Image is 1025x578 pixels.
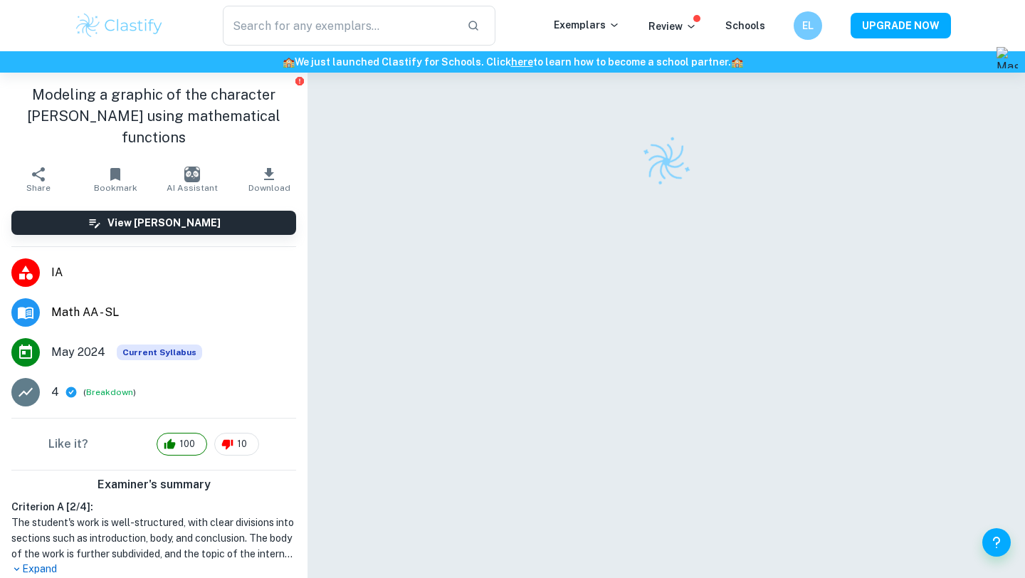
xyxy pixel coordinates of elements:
h6: We just launched Clastify for Schools. Click to learn how to become a school partner. [3,54,1022,70]
span: Current Syllabus [117,345,202,360]
button: Help and Feedback [982,528,1011,557]
h6: EL [800,18,816,33]
span: ( ) [83,386,136,399]
img: AI Assistant [184,167,200,182]
span: 100 [172,437,203,451]
h1: Modeling a graphic of the character [PERSON_NAME] using mathematical functions [11,84,296,148]
div: 100 [157,433,207,456]
h6: View [PERSON_NAME] [107,215,221,231]
span: IA [51,264,296,281]
h6: Examiner's summary [6,476,302,493]
span: May 2024 [51,344,105,361]
span: Download [248,183,290,193]
span: Bookmark [94,183,137,193]
span: AI Assistant [167,183,218,193]
div: 10 [214,433,259,456]
p: Review [648,19,697,34]
button: Download [231,159,307,199]
button: UPGRADE NOW [851,13,951,38]
p: 4 [51,384,59,401]
span: 🏫 [283,56,295,68]
a: here [511,56,533,68]
div: This exemplar is based on the current syllabus. Feel free to refer to it for inspiration/ideas wh... [117,345,202,360]
button: Bookmark [77,159,154,199]
button: Report issue [294,75,305,86]
span: Math AA - SL [51,304,296,321]
h1: The student's work is well-structured, with clear divisions into sections such as introduction, b... [11,515,296,562]
span: Share [26,183,51,193]
h6: Like it? [48,436,88,453]
span: 10 [229,437,255,451]
h6: Criterion A [ 2 / 4 ]: [11,499,296,515]
span: 🏫 [731,56,743,68]
p: Exemplars [554,17,620,33]
button: AI Assistant [154,159,231,199]
p: Expand [11,562,296,577]
a: Schools [725,20,765,31]
button: View [PERSON_NAME] [11,211,296,235]
input: Search for any exemplars... [223,6,456,46]
img: Clastify logo [633,128,700,195]
button: Breakdown [86,386,133,399]
img: Clastify logo [74,11,164,40]
button: EL [794,11,822,40]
